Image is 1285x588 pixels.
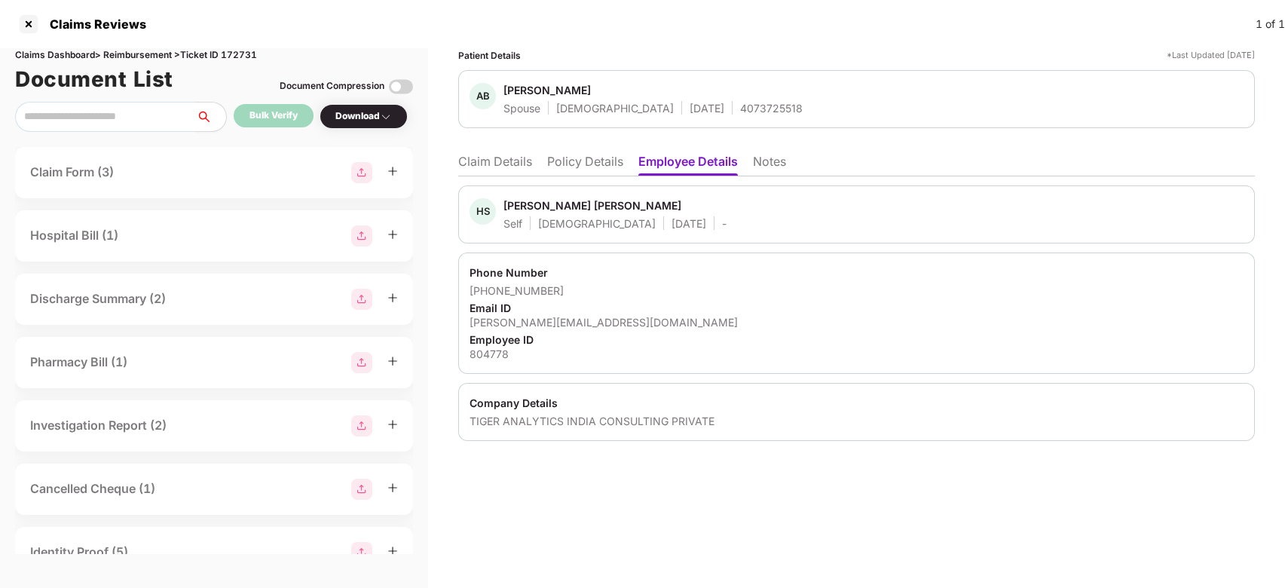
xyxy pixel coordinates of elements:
img: svg+xml;base64,PHN2ZyBpZD0iRHJvcGRvd24tMzJ4MzIiIHhtbG5zPSJodHRwOi8vd3d3LnczLm9yZy8yMDAwL3N2ZyIgd2... [380,111,392,123]
span: plus [387,229,398,240]
li: Notes [753,154,786,176]
div: 4073725518 [740,101,803,115]
div: 804778 [470,347,1244,361]
div: [PERSON_NAME][EMAIL_ADDRESS][DOMAIN_NAME] [470,315,1244,329]
div: TIGER ANALYTICS INDIA CONSULTING PRIVATE [470,414,1244,428]
span: plus [387,419,398,430]
li: Employee Details [638,154,738,176]
h1: Document List [15,63,173,96]
div: Self [503,216,522,231]
span: plus [387,166,398,176]
div: 1 of 1 [1256,16,1285,32]
div: [DEMOGRAPHIC_DATA] [538,216,656,231]
div: HS [470,198,496,225]
div: [PHONE_NUMBER] [470,283,1244,298]
img: svg+xml;base64,PHN2ZyBpZD0iVG9nZ2xlLTMyeDMyIiB4bWxucz0iaHR0cDovL3d3dy53My5vcmcvMjAwMC9zdmciIHdpZH... [389,75,413,99]
div: Hospital Bill (1) [30,226,118,245]
div: Discharge Summary (2) [30,289,166,308]
img: svg+xml;base64,PHN2ZyBpZD0iR3JvdXBfMjg4MTMiIGRhdGEtbmFtZT0iR3JvdXAgMjg4MTMiIHhtbG5zPSJodHRwOi8vd3... [351,479,372,500]
div: - [722,216,727,231]
span: plus [387,482,398,493]
li: Policy Details [547,154,623,176]
div: Pharmacy Bill (1) [30,353,127,372]
span: plus [387,356,398,366]
span: plus [387,546,398,556]
div: [PERSON_NAME] [503,83,591,97]
img: svg+xml;base64,PHN2ZyBpZD0iR3JvdXBfMjg4MTMiIGRhdGEtbmFtZT0iR3JvdXAgMjg4MTMiIHhtbG5zPSJodHRwOi8vd3... [351,225,372,247]
div: Claims Dashboard > Reimbursement > Ticket ID 172731 [15,48,413,63]
img: svg+xml;base64,PHN2ZyBpZD0iR3JvdXBfMjg4MTMiIGRhdGEtbmFtZT0iR3JvdXAgMjg4MTMiIHhtbG5zPSJodHRwOi8vd3... [351,542,372,563]
img: svg+xml;base64,PHN2ZyBpZD0iR3JvdXBfMjg4MTMiIGRhdGEtbmFtZT0iR3JvdXAgMjg4MTMiIHhtbG5zPSJodHRwOi8vd3... [351,415,372,436]
div: Download [335,109,392,124]
div: Claims Reviews [41,17,146,32]
div: Employee ID [470,332,1244,347]
div: [DATE] [690,101,724,115]
span: plus [387,292,398,303]
div: [PERSON_NAME] [PERSON_NAME] [503,198,681,213]
img: svg+xml;base64,PHN2ZyBpZD0iR3JvdXBfMjg4MTMiIGRhdGEtbmFtZT0iR3JvdXAgMjg4MTMiIHhtbG5zPSJodHRwOi8vd3... [351,289,372,310]
div: Cancelled Cheque (1) [30,479,155,498]
div: Claim Form (3) [30,163,114,182]
li: Claim Details [458,154,532,176]
div: Spouse [503,101,540,115]
div: Bulk Verify [249,109,298,123]
div: [DEMOGRAPHIC_DATA] [556,101,674,115]
span: search [195,111,226,123]
div: AB [470,83,496,109]
img: svg+xml;base64,PHN2ZyBpZD0iR3JvdXBfMjg4MTMiIGRhdGEtbmFtZT0iR3JvdXAgMjg4MTMiIHhtbG5zPSJodHRwOi8vd3... [351,352,372,373]
div: Company Details [470,396,1244,410]
button: search [195,102,227,132]
div: Phone Number [470,265,1244,280]
div: Email ID [470,301,1244,315]
div: Identity Proof (5) [30,543,128,562]
div: Investigation Report (2) [30,416,167,435]
div: *Last Updated [DATE] [1167,48,1255,63]
div: Patient Details [458,48,521,63]
img: svg+xml;base64,PHN2ZyBpZD0iR3JvdXBfMjg4MTMiIGRhdGEtbmFtZT0iR3JvdXAgMjg4MTMiIHhtbG5zPSJodHRwOi8vd3... [351,162,372,183]
div: [DATE] [672,216,706,231]
div: Document Compression [280,79,384,93]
